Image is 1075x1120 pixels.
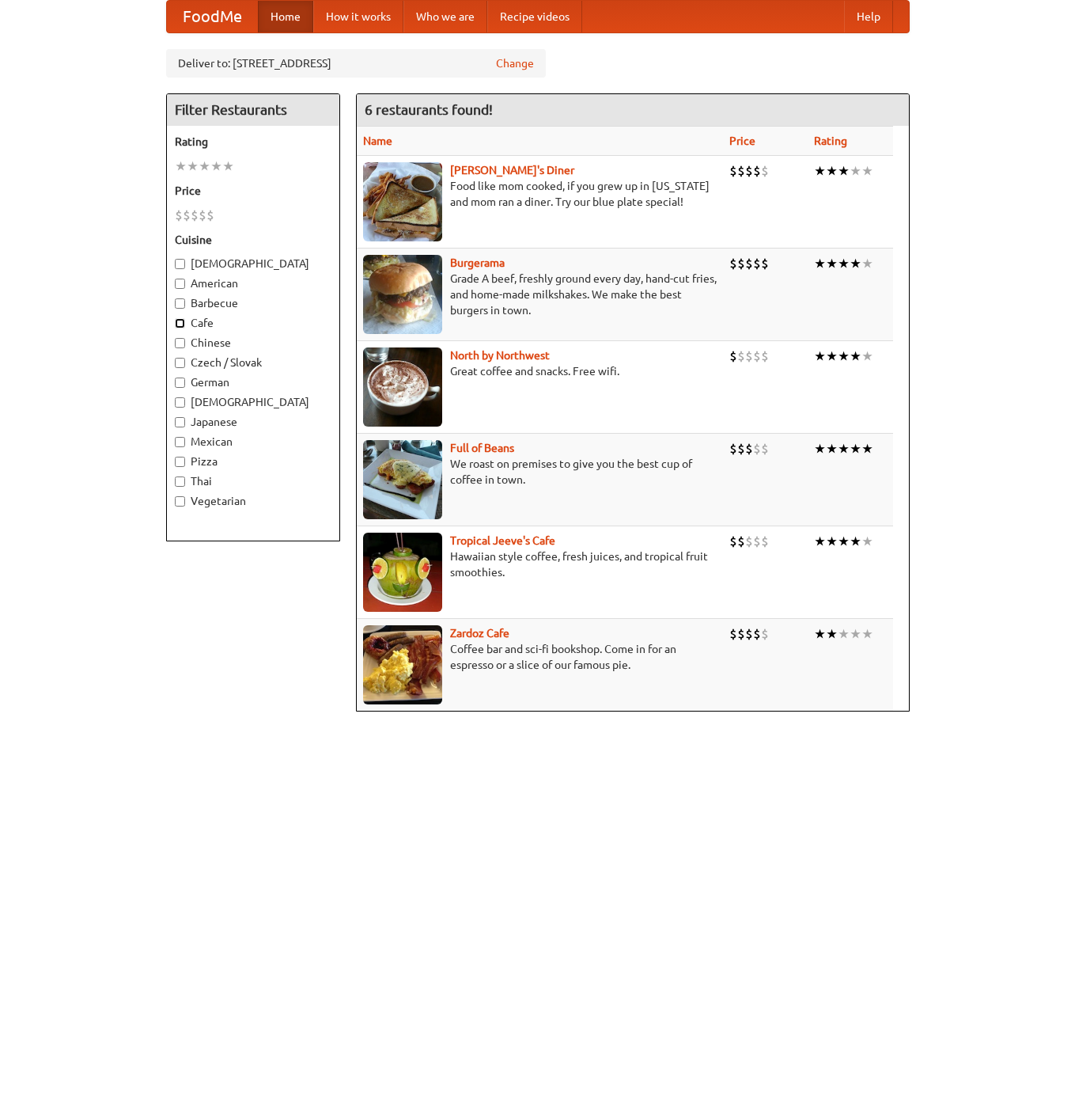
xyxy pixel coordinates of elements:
[737,440,745,457] li: $
[850,347,861,365] li: ★
[175,414,331,430] label: Japanese
[850,440,861,457] li: ★
[814,255,826,272] li: ★
[175,397,185,408] input: [DEMOGRAPHIC_DATA]
[175,374,331,390] label: German
[761,533,769,550] li: $
[745,255,753,272] li: $
[844,1,893,32] a: Help
[363,271,717,318] p: Grade A beef, freshly ground every day, hand-cut fries, and home-made milkshakes. We make the bes...
[761,440,769,457] li: $
[450,164,574,177] a: [PERSON_NAME]'s Diner
[487,1,582,32] a: Recipe videos
[861,440,873,457] li: ★
[363,549,717,580] p: Hawaiian style coffee, fresh juices, and tropical fruit smoothies.
[363,625,442,704] img: zardoz.jpg
[753,440,761,457] li: $
[175,232,331,248] h5: Cuisine
[814,533,826,550] li: ★
[175,493,331,509] label: Vegetarian
[745,533,753,550] li: $
[175,454,331,469] label: Pizza
[737,533,745,550] li: $
[761,162,769,180] li: $
[838,162,850,180] li: ★
[729,625,737,643] li: $
[826,533,838,550] li: ★
[175,473,331,489] label: Thai
[365,102,493,117] ng-pluralize: 6 restaurants found!
[175,338,185,348] input: Chinese
[838,347,850,365] li: ★
[167,1,258,32] a: FoodMe
[175,259,185,269] input: [DEMOGRAPHIC_DATA]
[175,298,185,309] input: Barbecue
[496,55,534,71] a: Change
[175,358,185,368] input: Czech / Slovak
[210,158,222,175] li: ★
[826,347,838,365] li: ★
[403,1,487,32] a: Who we are
[753,533,761,550] li: $
[363,440,442,519] img: beans.jpg
[729,347,737,365] li: $
[814,135,847,147] a: Rating
[826,255,838,272] li: ★
[191,207,199,224] li: $
[838,440,850,457] li: ★
[814,625,826,643] li: ★
[838,255,850,272] li: ★
[850,533,861,550] li: ★
[729,255,737,272] li: $
[838,625,850,643] li: ★
[737,347,745,365] li: $
[737,162,745,180] li: $
[175,417,185,427] input: Japanese
[222,158,234,175] li: ★
[450,256,505,269] b: Burgerama
[450,627,509,640] a: Zardoz Cafe
[175,335,331,351] label: Chinese
[175,437,185,447] input: Mexican
[175,434,331,450] label: Mexican
[850,162,861,180] li: ★
[745,347,753,365] li: $
[183,207,191,224] li: $
[175,457,185,467] input: Pizza
[313,1,403,32] a: How it works
[175,476,185,487] input: Thai
[826,440,838,457] li: ★
[258,1,313,32] a: Home
[753,255,761,272] li: $
[814,440,826,457] li: ★
[761,625,769,643] li: $
[167,94,339,126] h4: Filter Restaurants
[175,496,185,507] input: Vegetarian
[363,456,717,488] p: We roast on premises to give you the best cup of coffee in town.
[729,440,737,457] li: $
[175,158,187,175] li: ★
[175,378,185,388] input: German
[861,347,873,365] li: ★
[363,641,717,673] p: Coffee bar and sci-fi bookshop. Come in for an espresso or a slice of our famous pie.
[861,255,873,272] li: ★
[187,158,199,175] li: ★
[175,275,331,291] label: American
[450,349,550,362] a: North by Northwest
[753,625,761,643] li: $
[729,162,737,180] li: $
[814,162,826,180] li: ★
[450,534,555,547] a: Tropical Jeeve's Cafe
[753,347,761,365] li: $
[175,256,331,271] label: [DEMOGRAPHIC_DATA]
[175,295,331,311] label: Barbecue
[737,255,745,272] li: $
[761,347,769,365] li: $
[861,625,873,643] li: ★
[729,135,755,147] a: Price
[175,355,331,370] label: Czech / Slovak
